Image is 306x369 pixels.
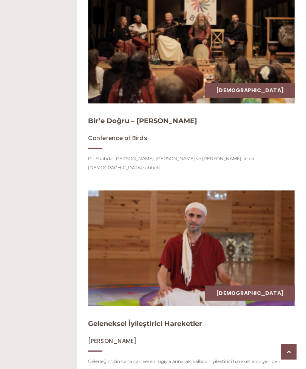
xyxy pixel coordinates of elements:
a: [DEMOGRAPHIC_DATA] [216,289,284,297]
a: Bir’e Doğru – [PERSON_NAME] [88,117,197,125]
a: Geleneksel İyileştirici Hareketler [88,320,202,328]
a: Conference of Birds [88,134,147,142]
span: Conference of Birds [88,134,147,142]
p: Pir Shabda, [PERSON_NAME], [PERSON_NAME] ve [PERSON_NAME] ile bir [DEMOGRAPHIC_DATA] sohbeti... [88,154,295,172]
a: [DEMOGRAPHIC_DATA] [216,86,284,94]
a: [PERSON_NAME] [88,337,137,344]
